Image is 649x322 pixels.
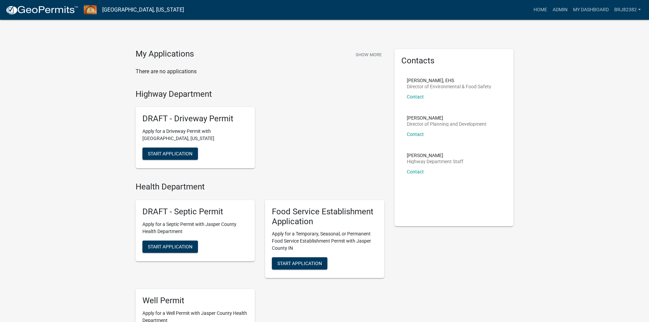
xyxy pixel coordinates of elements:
a: Contact [407,132,424,137]
h5: Contacts [401,56,507,66]
a: Home [531,3,550,16]
p: Apply for a Temporary, Seasonal, or Permanent Food Service Establishment Permit with Jasper Count... [272,230,377,252]
img: Jasper County, Indiana [84,5,97,14]
a: Contact [407,94,424,99]
h4: Highway Department [136,89,384,99]
button: Start Application [272,257,327,270]
p: Apply for a Driveway Permit with [GEOGRAPHIC_DATA], [US_STATE] [142,128,248,142]
p: Apply for a Septic Permit with Jasper County Health Department [142,221,248,235]
span: Start Application [148,151,192,156]
h4: My Applications [136,49,194,59]
p: Director of Planning and Development [407,122,486,126]
button: Show More [353,49,384,60]
span: Start Application [148,244,192,249]
h5: DRAFT - Septic Permit [142,207,248,217]
span: Start Application [277,261,322,266]
p: There are no applications [136,67,384,76]
p: [PERSON_NAME], EHS [407,78,491,83]
h4: Health Department [136,182,384,192]
h5: Well Permit [142,296,248,306]
a: [GEOGRAPHIC_DATA], [US_STATE] [102,4,184,16]
p: [PERSON_NAME] [407,153,463,158]
h5: Food Service Establishment Application [272,207,377,227]
a: Admin [550,3,570,16]
a: brj82382 [612,3,644,16]
button: Start Application [142,148,198,160]
button: Start Application [142,241,198,253]
p: [PERSON_NAME] [407,116,486,120]
a: My Dashboard [570,3,612,16]
h5: DRAFT - Driveway Permit [142,114,248,124]
p: Director of Environmental & Food Safety [407,84,491,89]
a: Contact [407,169,424,174]
p: Highway Department Staff [407,159,463,164]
